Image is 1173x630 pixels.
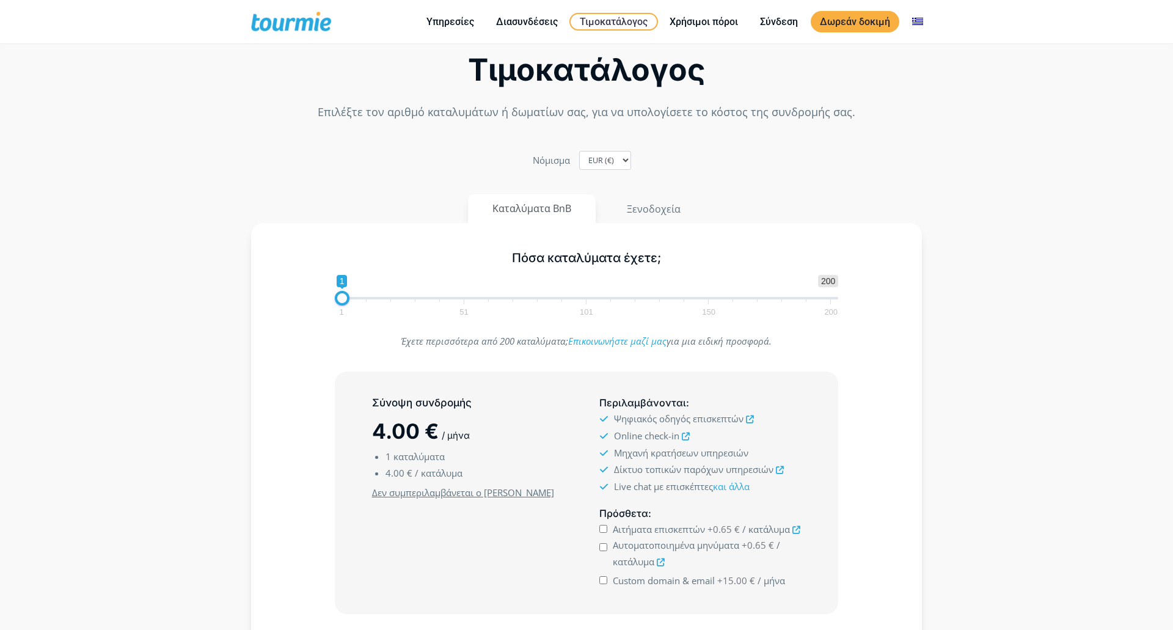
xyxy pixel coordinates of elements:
a: Σύνδεση [751,14,807,29]
span: / μήνα [442,430,470,441]
p: Έχετε περισσότερα από 200 καταλύματα; για μια ειδική προσφορά. [335,333,839,350]
a: Επικοινωνήστε μαζί μας [568,335,667,347]
p: Επιλέξτε τον αριθμό καταλυμάτων ή δωματίων σας, για να υπολογίσετε το κόστος της συνδρομής σας. [251,104,922,120]
span: 200 [818,275,838,287]
span: 150 [700,309,717,315]
span: +0.65 € [707,523,740,535]
span: Custom domain & email [613,574,715,587]
span: Πρόσθετα [599,507,648,519]
a: και άλλα [713,480,750,493]
h5: Σύνοψη συνδρομής [372,395,574,411]
button: Ξενοδοχεία [602,194,706,224]
span: Περιλαμβάνονται [599,397,686,409]
span: καταλύματα [393,450,445,463]
span: / μήνα [758,574,785,587]
span: 4.00 € [372,419,439,444]
h5: : [599,395,801,411]
h5: Πόσα καταλύματα έχετε; [335,251,839,266]
span: 51 [458,309,470,315]
span: Αιτήματα επισκεπτών [613,523,705,535]
span: +15.00 € [717,574,755,587]
span: Μηχανή κρατήσεων υπηρεσιών [614,447,748,459]
h2: Τιμοκατάλογος [251,56,922,84]
span: / κατάλυμα [415,467,462,479]
a: Τιμοκατάλογος [569,13,658,31]
a: Χρήσιμοι πόροι [660,14,747,29]
span: Ψηφιακός οδηγός επισκεπτών [614,412,744,425]
span: / κατάλυμα [742,523,790,535]
button: Καταλύματα BnB [468,194,596,223]
a: Υπηρεσίες [417,14,483,29]
a: Διασυνδέσεις [487,14,567,29]
span: 1 [338,309,346,315]
label: Nόμισμα [533,152,570,169]
h5: : [599,506,801,521]
span: Online check-in [614,430,679,442]
a: Δωρεάν δοκιμή [811,11,899,32]
span: Δίκτυο τοπικών παρόχων υπηρεσιών [614,463,773,475]
span: Live chat με επισκέπτες [614,480,750,493]
span: 200 [822,309,839,315]
span: 1 [386,450,391,463]
u: Δεν συμπεριλαμβάνεται ο [PERSON_NAME] [372,486,554,499]
span: 101 [578,309,595,315]
span: 4.00 € [386,467,412,479]
span: Αυτοματοποιημένα μηνύματα [613,539,739,551]
span: 1 [337,275,348,287]
span: +0.65 € [742,539,774,551]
